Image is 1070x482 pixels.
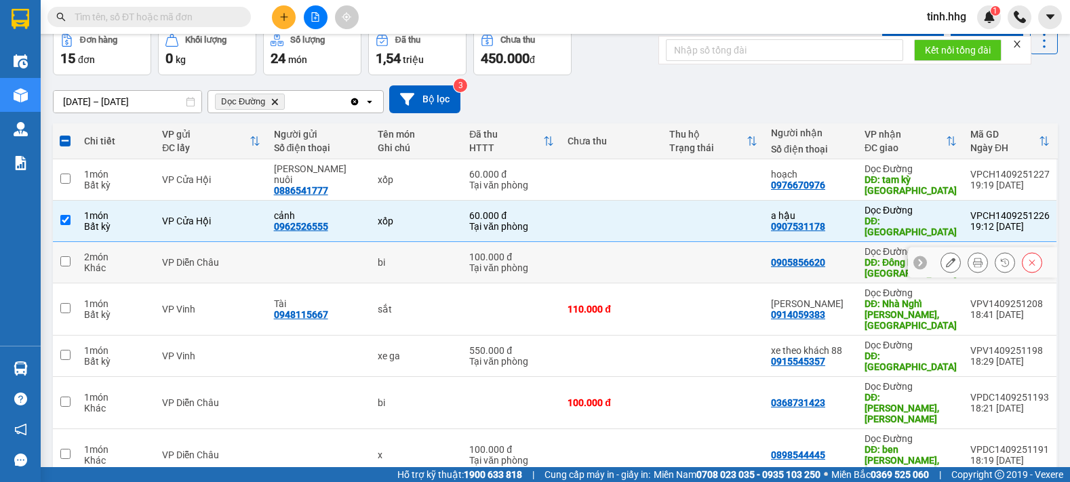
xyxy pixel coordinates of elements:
[162,142,249,153] div: ĐC lấy
[568,304,656,315] div: 110.000 đ
[84,180,148,190] div: Bất kỳ
[368,26,467,75] button: Đã thu1,54 triệu
[1012,39,1022,49] span: close
[12,9,29,29] img: logo-vxr
[162,216,260,226] div: VP Cửa Hội
[84,356,148,367] div: Bất kỳ
[155,123,266,159] th: Toggle SortBy
[14,393,27,405] span: question-circle
[158,26,256,75] button: Khối lượng0kg
[865,350,957,372] div: DĐ: quảng nam
[389,85,460,113] button: Bộ lọc
[84,392,148,403] div: 1 món
[14,423,27,436] span: notification
[274,309,328,320] div: 0948115667
[342,12,351,22] span: aim
[469,169,554,180] div: 60.000 đ
[378,397,456,408] div: bi
[162,397,260,408] div: VP Diễn Châu
[970,180,1050,190] div: 19:19 [DATE]
[84,210,148,221] div: 1 món
[865,205,957,216] div: Dọc Đường
[865,444,957,477] div: DĐ: ben xe duc long,quang nam
[970,210,1050,221] div: VPCH1409251226
[469,455,554,466] div: Tại văn phòng
[865,246,957,257] div: Dọc Đường
[771,210,851,221] div: a hậu
[473,26,572,75] button: Chưa thu450.000đ
[469,221,554,232] div: Tại văn phòng
[865,129,946,140] div: VP nhận
[771,397,825,408] div: 0368731423
[469,356,554,367] div: Tại văn phòng
[991,6,1000,16] sup: 1
[84,221,148,232] div: Bất kỳ
[970,455,1050,466] div: 18:19 [DATE]
[970,129,1039,140] div: Mã GD
[176,54,186,65] span: kg
[274,185,328,196] div: 0886541777
[14,454,27,466] span: message
[970,298,1050,309] div: VPV1409251208
[970,392,1050,403] div: VPDC1409251193
[56,12,66,22] span: search
[970,345,1050,356] div: VPV1409251198
[469,444,554,455] div: 100.000 đ
[462,123,561,159] th: Toggle SortBy
[469,262,554,273] div: Tại văn phòng
[858,123,964,159] th: Toggle SortBy
[865,174,957,196] div: DĐ: tam kỳ quảng nam
[970,356,1050,367] div: 18:29 [DATE]
[397,467,522,482] span: Hỗ trợ kỹ thuật:
[378,449,456,460] div: x
[469,210,554,221] div: 60.000 đ
[771,356,825,367] div: 0915545357
[84,252,148,262] div: 2 món
[84,444,148,455] div: 1 món
[84,455,148,466] div: Khác
[364,96,375,107] svg: open
[916,8,977,25] span: tinh.hhg
[831,467,929,482] span: Miền Bắc
[464,469,522,480] strong: 1900 633 818
[1044,11,1056,23] span: caret-down
[162,257,260,268] div: VP Diễn Châu
[60,50,75,66] span: 15
[53,26,151,75] button: Đơn hàng15đơn
[970,221,1050,232] div: 19:12 [DATE]
[970,169,1050,180] div: VPCH1409251227
[865,298,957,331] div: DĐ: Nhà Nghỉ Xuân Duyên, Tam Kỳ
[290,35,325,45] div: Số lượng
[84,298,148,309] div: 1 món
[964,123,1056,159] th: Toggle SortBy
[865,287,957,298] div: Dọc Đường
[378,174,456,185] div: xốp
[304,5,328,29] button: file-add
[185,35,226,45] div: Khối lượng
[568,397,656,408] div: 100.000 đ
[970,309,1050,320] div: 18:41 [DATE]
[500,35,535,45] div: Chưa thu
[274,298,364,309] div: Tài
[993,6,997,16] span: 1
[162,304,260,315] div: VP Vinh
[80,35,117,45] div: Đơn hàng
[274,163,364,185] div: võ văn nuôi
[469,129,543,140] div: Đã thu
[995,470,1004,479] span: copyright
[272,5,296,29] button: plus
[925,43,991,58] span: Kết nối tổng đài
[824,472,828,477] span: ⚪️
[378,350,456,361] div: xe ga
[14,122,28,136] img: warehouse-icon
[568,136,656,146] div: Chưa thu
[1014,11,1026,23] img: phone-icon
[865,216,957,237] div: DĐ: ngã ba sơn tịnh quảng ngãi
[469,345,554,356] div: 550.000 đ
[263,26,361,75] button: Số lượng24món
[771,449,825,460] div: 0898544445
[84,403,148,414] div: Khác
[669,142,747,153] div: Trạng thái
[970,142,1039,153] div: Ngày ĐH
[395,35,420,45] div: Đã thu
